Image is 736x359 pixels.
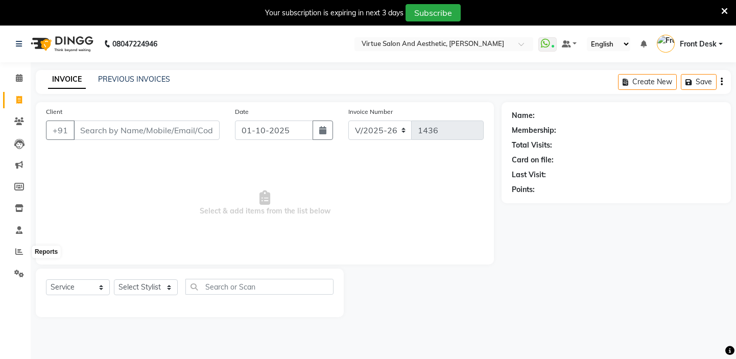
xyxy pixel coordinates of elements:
[512,140,552,151] div: Total Visits:
[48,70,86,89] a: INVOICE
[32,246,60,258] div: Reports
[512,155,554,165] div: Card on file:
[681,74,717,90] button: Save
[98,75,170,84] a: PREVIOUS INVOICES
[46,107,62,116] label: Client
[46,121,75,140] button: +91
[185,279,334,295] input: Search or Scan
[46,152,484,254] span: Select & add items from the list below
[74,121,220,140] input: Search by Name/Mobile/Email/Code
[406,4,461,21] button: Subscribe
[618,74,677,90] button: Create New
[512,184,535,195] div: Points:
[657,35,675,53] img: Front Desk
[512,110,535,121] div: Name:
[512,125,556,136] div: Membership:
[512,170,546,180] div: Last Visit:
[26,30,96,58] img: logo
[235,107,249,116] label: Date
[348,107,393,116] label: Invoice Number
[265,8,403,18] div: Your subscription is expiring in next 3 days
[680,39,717,50] span: Front Desk
[112,30,157,58] b: 08047224946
